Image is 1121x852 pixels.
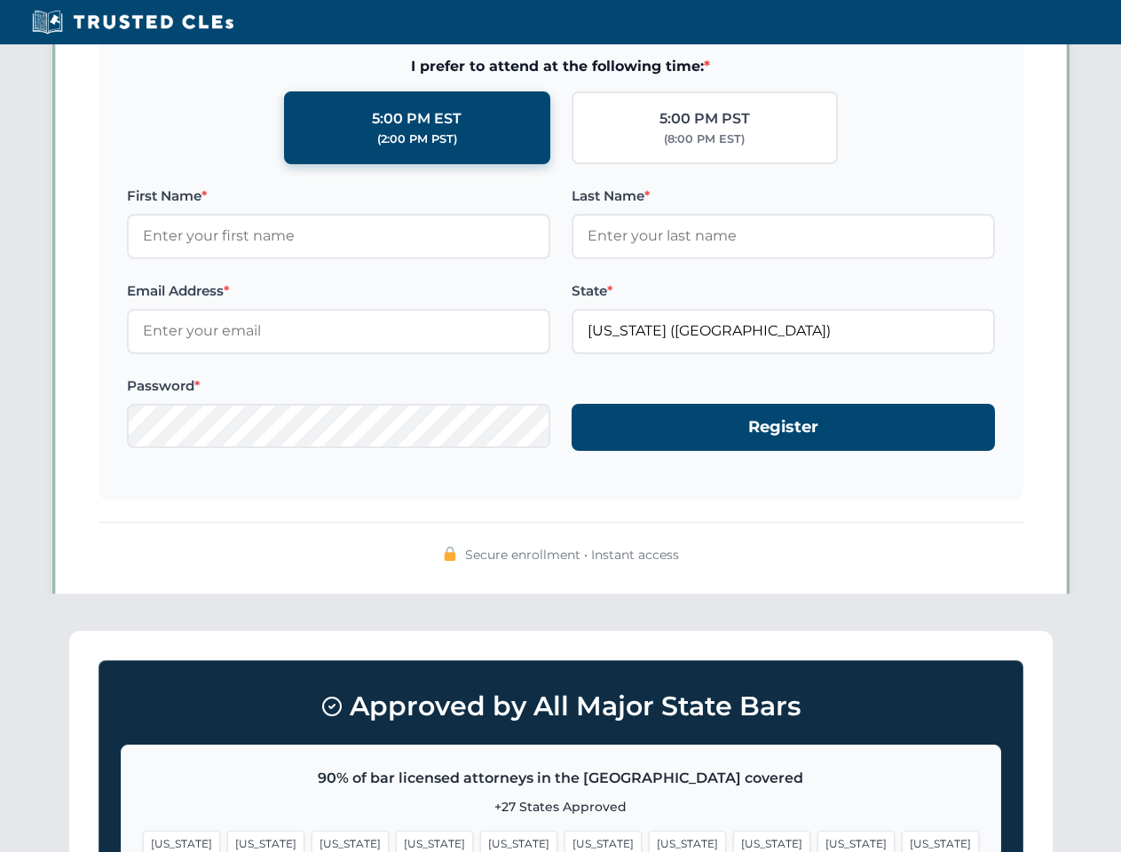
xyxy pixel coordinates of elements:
[27,9,239,35] img: Trusted CLEs
[121,682,1001,730] h3: Approved by All Major State Bars
[127,375,550,397] label: Password
[127,280,550,302] label: Email Address
[143,767,979,790] p: 90% of bar licensed attorneys in the [GEOGRAPHIC_DATA] covered
[443,547,457,561] img: 🔒
[465,545,679,564] span: Secure enrollment • Instant access
[572,185,995,207] label: Last Name
[127,214,550,258] input: Enter your first name
[127,185,550,207] label: First Name
[372,107,462,130] div: 5:00 PM EST
[377,130,457,148] div: (2:00 PM PST)
[127,55,995,78] span: I prefer to attend at the following time:
[143,797,979,816] p: +27 States Approved
[664,130,745,148] div: (8:00 PM EST)
[572,214,995,258] input: Enter your last name
[572,280,995,302] label: State
[659,107,750,130] div: 5:00 PM PST
[572,404,995,451] button: Register
[127,309,550,353] input: Enter your email
[572,309,995,353] input: Florida (FL)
